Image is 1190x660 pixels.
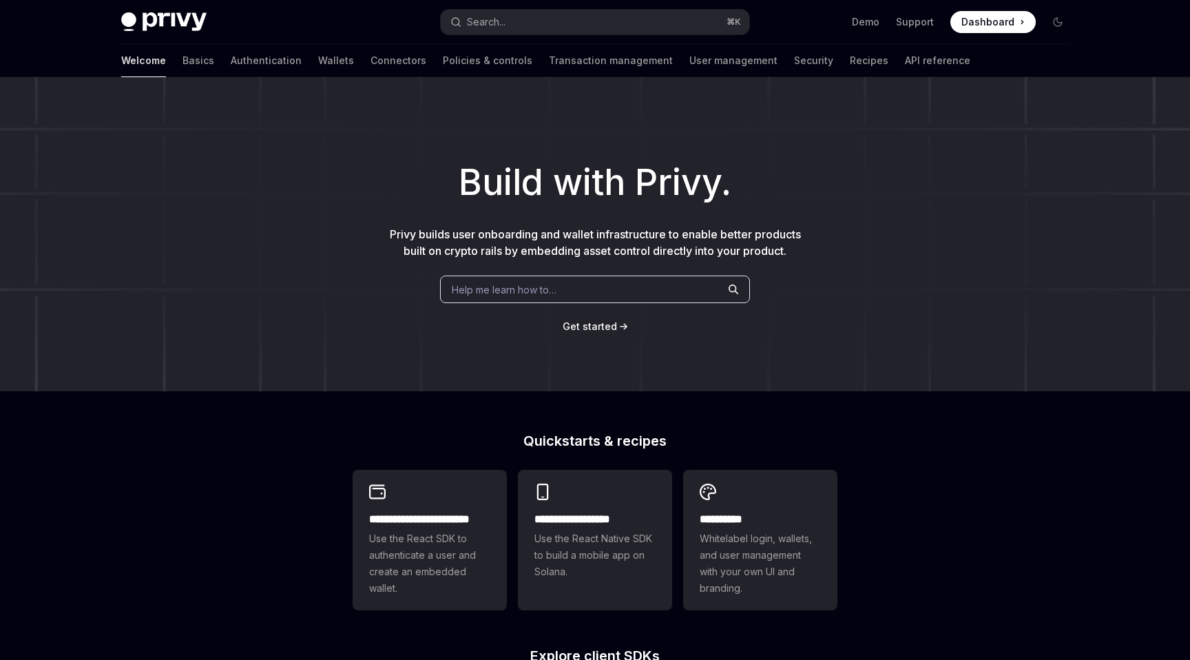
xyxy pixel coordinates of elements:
[683,470,837,610] a: **** *****Whitelabel login, wallets, and user management with your own UI and branding.
[850,44,888,77] a: Recipes
[22,156,1168,209] h1: Build with Privy.
[563,320,617,332] span: Get started
[563,320,617,333] a: Get started
[727,17,741,28] span: ⌘ K
[700,530,821,597] span: Whitelabel login, wallets, and user management with your own UI and branding.
[390,227,801,258] span: Privy builds user onboarding and wallet infrastructure to enable better products built on crypto ...
[443,44,532,77] a: Policies & controls
[534,530,656,580] span: Use the React Native SDK to build a mobile app on Solana.
[452,282,556,297] span: Help me learn how to…
[353,434,837,448] h2: Quickstarts & recipes
[689,44,777,77] a: User management
[121,44,166,77] a: Welcome
[794,44,833,77] a: Security
[905,44,970,77] a: API reference
[231,44,302,77] a: Authentication
[950,11,1036,33] a: Dashboard
[467,14,505,30] div: Search...
[518,470,672,610] a: **** **** **** ***Use the React Native SDK to build a mobile app on Solana.
[896,15,934,29] a: Support
[1047,11,1069,33] button: Toggle dark mode
[370,44,426,77] a: Connectors
[441,10,749,34] button: Open search
[549,44,673,77] a: Transaction management
[369,530,490,597] span: Use the React SDK to authenticate a user and create an embedded wallet.
[182,44,214,77] a: Basics
[318,44,354,77] a: Wallets
[852,15,879,29] a: Demo
[961,15,1014,29] span: Dashboard
[121,12,207,32] img: dark logo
